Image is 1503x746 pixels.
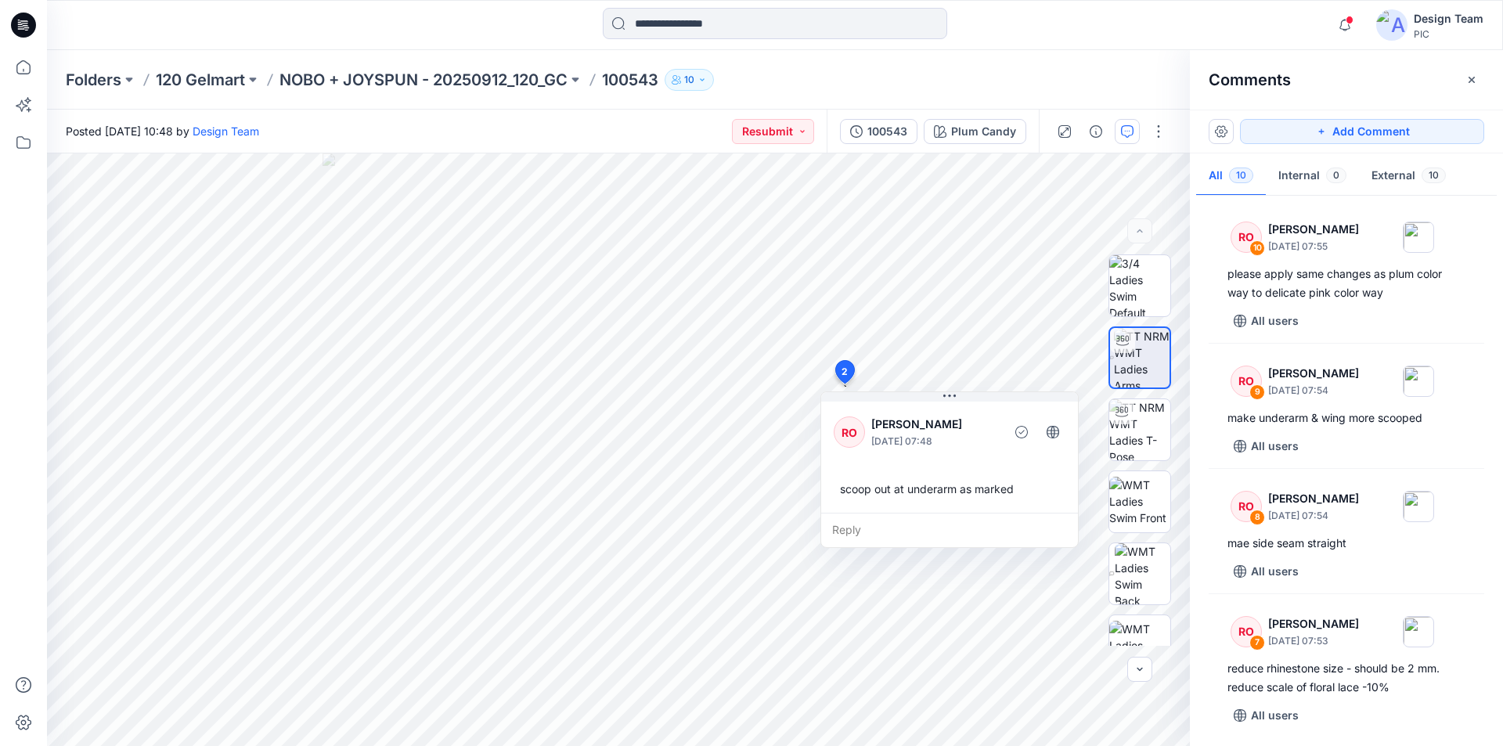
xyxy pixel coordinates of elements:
img: avatar [1376,9,1407,41]
span: 0 [1326,168,1346,183]
div: 9 [1249,384,1265,400]
img: WMT Ladies Swim Left [1109,621,1170,670]
p: [DATE] 07:48 [871,434,999,449]
p: [PERSON_NAME] [1268,220,1359,239]
button: All users [1227,434,1305,459]
div: make underarm & wing more scooped [1227,409,1465,427]
div: RO [1231,222,1262,253]
a: Folders [66,69,121,91]
a: 120 Gelmart [156,69,245,91]
div: PIC [1414,28,1483,40]
div: 8 [1249,510,1265,525]
div: Design Team [1414,9,1483,28]
img: WMT Ladies Swim Front [1109,477,1170,526]
img: TT NRM WMT Ladies T-Pose [1109,399,1170,460]
p: [PERSON_NAME] [871,415,999,434]
button: 10 [665,69,714,91]
p: All users [1251,706,1299,725]
div: please apply same changes as plum color way to delicate pink color way [1227,265,1465,302]
p: All users [1251,437,1299,456]
div: Reply [821,513,1078,547]
button: Plum Candy [924,119,1026,144]
a: Design Team [193,124,259,138]
button: All [1196,157,1266,196]
p: [DATE] 07:54 [1268,508,1359,524]
p: All users [1251,562,1299,581]
img: 3/4 Ladies Swim Default [1109,255,1170,316]
span: 2 [842,365,848,379]
div: 7 [1249,635,1265,650]
div: Plum Candy [951,123,1016,140]
button: Add Comment [1240,119,1484,144]
button: All users [1227,703,1305,728]
div: reduce rhinestone size - should be 2 mm. reduce scale of floral lace -10% [1227,659,1465,697]
div: RO [1231,366,1262,397]
span: 10 [1422,168,1446,183]
div: mae side seam straight [1227,534,1465,553]
a: NOBO + JOYSPUN - 20250912_120_GC [279,69,568,91]
button: All users [1227,308,1305,333]
div: scoop out at underarm as marked [834,474,1065,503]
button: 100543 [840,119,917,144]
button: Internal [1266,157,1359,196]
p: [PERSON_NAME] [1268,489,1359,508]
p: [DATE] 07:54 [1268,383,1359,398]
p: [PERSON_NAME] [1268,614,1359,633]
span: Posted [DATE] 10:48 by [66,123,259,139]
img: WMT Ladies Swim Back [1115,543,1170,604]
p: [PERSON_NAME] [1268,364,1359,383]
p: All users [1251,312,1299,330]
button: All users [1227,559,1305,584]
button: External [1359,157,1458,196]
div: RO [834,416,865,448]
div: 100543 [867,123,907,140]
div: RO [1231,491,1262,522]
h2: Comments [1209,70,1291,89]
p: 10 [684,71,694,88]
div: 10 [1249,240,1265,256]
p: 100543 [602,69,658,91]
p: [DATE] 07:53 [1268,633,1359,649]
p: [DATE] 07:55 [1268,239,1359,254]
div: RO [1231,616,1262,647]
span: 10 [1229,168,1253,183]
img: TT NRM WMT Ladies Arms Down [1114,328,1170,387]
button: Details [1083,119,1108,144]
